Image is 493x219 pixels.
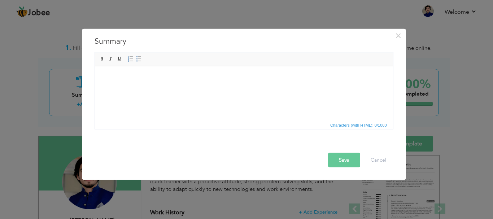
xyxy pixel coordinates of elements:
[98,55,106,63] a: Bold
[135,55,143,63] a: Insert/Remove Bulleted List
[95,36,393,47] h3: Summary
[395,29,401,42] span: ×
[328,153,360,167] button: Save
[393,30,404,41] button: Close
[329,122,389,128] div: Statistics
[95,66,393,120] iframe: Rich Text Editor, summaryEditor
[126,55,134,63] a: Insert/Remove Numbered List
[363,153,393,167] button: Cancel
[107,55,115,63] a: Italic
[329,122,388,128] span: Characters (with HTML): 0/1000
[115,55,123,63] a: Underline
